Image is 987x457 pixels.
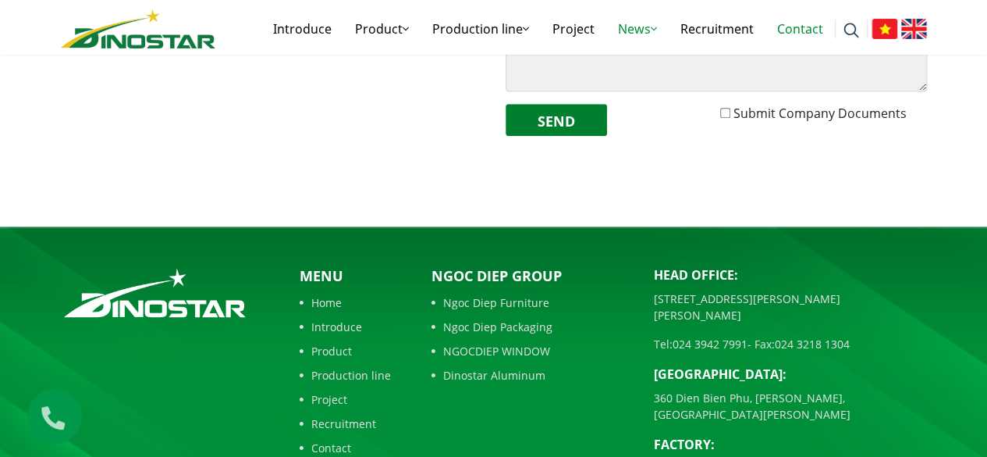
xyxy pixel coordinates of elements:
font: Recruitment [680,20,754,37]
a: Ngoc Diep Packaging [431,319,630,335]
font: [GEOGRAPHIC_DATA]: [654,366,786,383]
font: Introduce [311,320,362,334]
font: Project [552,20,595,37]
font: Project [311,392,347,407]
a: Introduce [261,4,343,54]
img: English [901,19,927,39]
img: logo [61,9,215,48]
font: Send [538,111,575,130]
font: Ngoc Diep Furniture [443,295,549,310]
font: News [618,20,651,37]
a: Recruitment [300,416,391,432]
a: 024 3218 1304 [775,337,850,352]
a: Product [300,343,391,359]
font: [STREET_ADDRESS][PERSON_NAME][PERSON_NAME] [654,291,840,323]
a: Production line [421,4,541,54]
a: News [606,4,669,54]
font: 360 Dien Bien Phu, [PERSON_NAME], [GEOGRAPHIC_DATA][PERSON_NAME] [654,391,850,422]
font: Menu [300,266,343,285]
a: Project [300,391,391,408]
font: Ngoc Diep Packaging [443,320,552,334]
a: Home [300,295,391,311]
font: Head office: [654,266,738,284]
font: Dinostar Aluminum [443,368,545,383]
font: Production line [311,368,391,383]
a: Dinostar Aluminum [431,367,630,384]
font: - Fax: [747,337,775,352]
font: NGOCDIEP WINDOW [443,344,550,359]
a: Contact [765,4,835,54]
font: Ngoc Diep Group [431,266,562,285]
button: Send [506,104,607,136]
a: Product [343,4,421,54]
font: Introduce [273,20,332,37]
font: Contact [311,441,351,455]
a: NGOCDIEP WINDOW [431,343,630,359]
a: Project [541,4,606,54]
a: Production line [300,367,391,384]
img: search [843,23,859,38]
font: Product [355,20,403,37]
a: Introduce [300,319,391,335]
font: Production line [432,20,523,37]
font: Factory: [654,436,715,453]
font: Product [311,344,352,359]
a: 024 3942 7991 [673,337,747,352]
img: logo_footer [61,266,249,320]
a: Recruitment [669,4,765,54]
font: Tel: [654,337,673,352]
font: Submit Company Documents [733,105,907,122]
a: Ngoc Diep Furniture [431,295,630,311]
font: Contact [777,20,823,37]
img: Vietnamese [872,19,897,39]
font: Home [311,295,342,310]
font: Recruitment [311,416,376,431]
a: Contact [300,440,391,456]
